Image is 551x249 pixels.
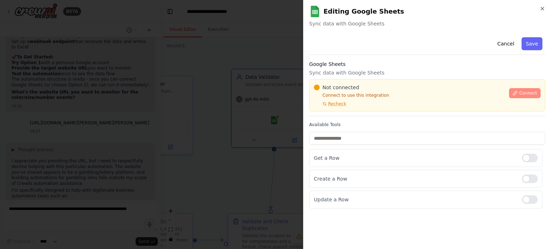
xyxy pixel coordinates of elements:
[314,154,516,162] p: Get a Row
[314,196,516,203] p: Update a Row
[309,6,321,17] img: Google Sheets
[322,84,359,91] span: Not connected
[314,101,346,107] button: Recheck
[309,20,545,27] span: Sync data with Google Sheets
[309,6,545,17] h2: Editing Google Sheets
[314,92,505,98] p: Connect to use this integration
[328,101,346,107] span: Recheck
[519,90,537,96] span: Connect
[522,37,542,50] button: Save
[509,88,541,98] button: Connect
[309,61,545,68] h3: Google Sheets
[309,69,545,76] p: Sync data with Google Sheets
[493,37,518,50] button: Cancel
[314,175,516,182] p: Create a Row
[309,122,545,128] label: Available Tools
